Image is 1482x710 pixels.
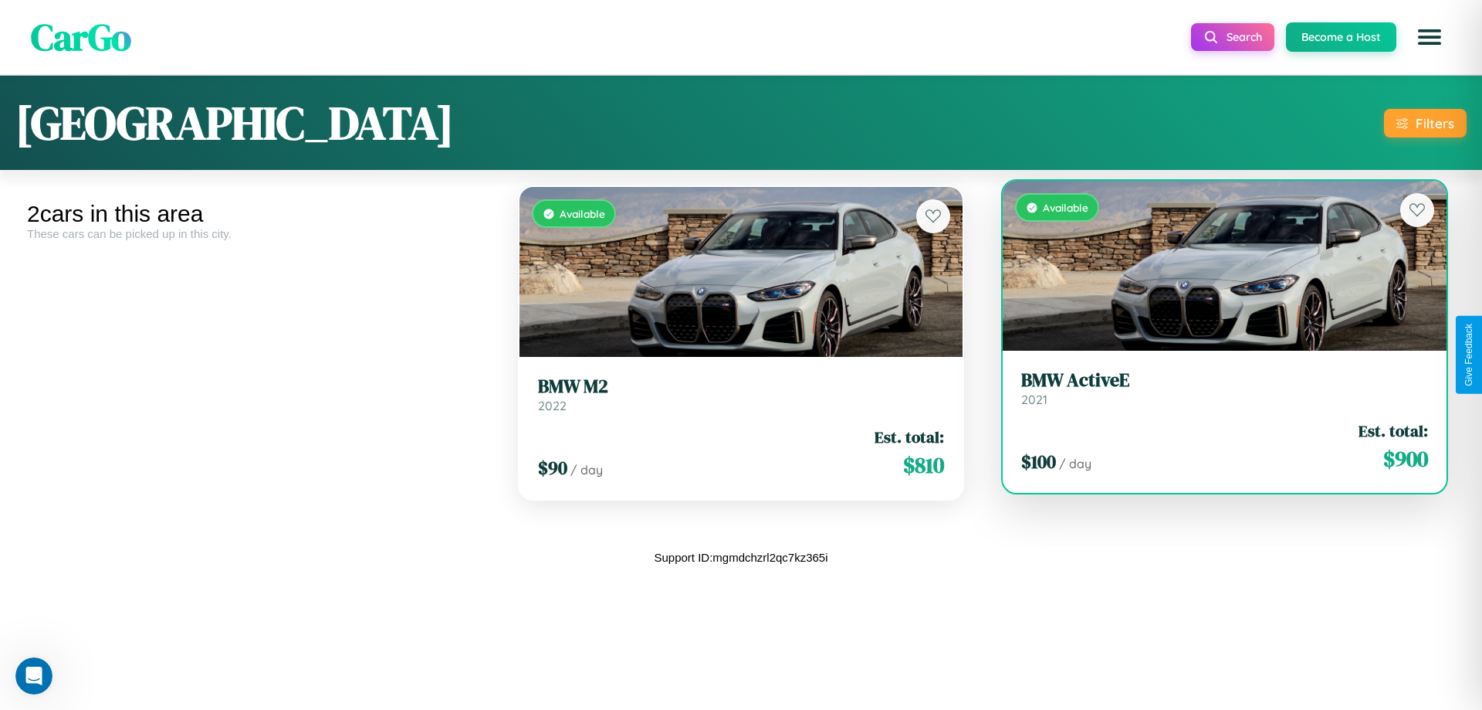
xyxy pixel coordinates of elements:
span: / day [570,462,603,477]
span: Search [1227,30,1262,44]
h3: BMW ActiveE [1021,369,1428,392]
span: 2021 [1021,392,1047,407]
a: BMW M22022 [538,375,945,413]
span: $ 810 [903,450,944,481]
span: $ 90 [538,455,567,481]
span: Est. total: [1358,420,1428,442]
a: BMW ActiveE2021 [1021,369,1428,407]
span: CarGo [31,12,131,63]
h1: [GEOGRAPHIC_DATA] [15,91,454,155]
button: Open menu [1408,15,1451,59]
div: Give Feedback [1463,324,1474,386]
span: $ 100 [1021,449,1056,474]
span: $ 900 [1383,443,1428,474]
span: Available [1043,201,1088,214]
div: Filters [1416,115,1454,131]
div: These cars can be picked up in this city. [27,227,488,240]
iframe: Intercom live chat [15,657,52,695]
span: / day [1059,456,1091,471]
button: Search [1191,23,1274,51]
button: Filters [1384,109,1467,138]
p: Support ID: mgmdchzrl2qc7kz365i [654,547,827,568]
div: 2 cars in this area [27,201,488,227]
span: Available [560,207,605,220]
h3: BMW M2 [538,375,945,398]
button: Become a Host [1286,22,1396,52]
span: 2022 [538,398,567,413]
span: Est. total: [875,426,944,448]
